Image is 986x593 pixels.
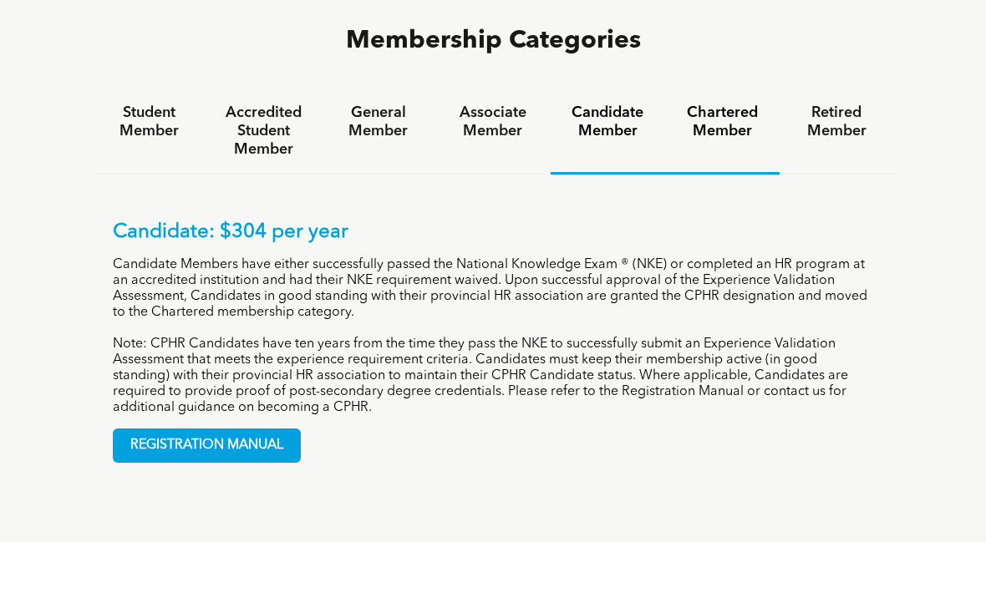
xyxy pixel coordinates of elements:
[113,428,301,463] a: REGISTRATION MANUAL
[107,104,191,140] h4: Student Member
[566,104,650,140] h4: Candidate Member
[795,104,879,140] h4: Retired Member
[114,429,300,462] span: REGISTRATION MANUAL
[346,28,641,53] span: Membership Categories
[221,104,306,159] h4: Accredited Student Member
[113,337,873,416] p: Note: CPHR Candidates have ten years from the time they pass the NKE to successfully submit an Ex...
[450,104,535,140] h4: Associate Member
[336,104,420,140] h4: General Member
[680,104,765,140] h4: Chartered Member
[113,257,873,321] p: Candidate Members have either successfully passed the National Knowledge Exam ® (NKE) or complete...
[113,220,873,245] p: Candidate: $304 per year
